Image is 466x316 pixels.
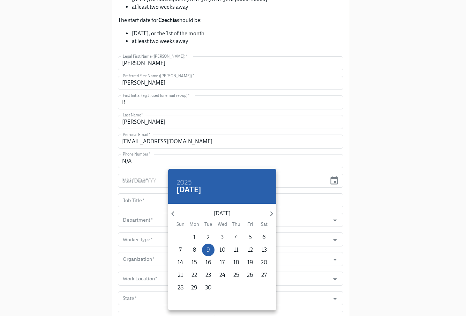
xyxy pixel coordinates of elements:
button: [DATE] [176,186,201,193]
button: 15 [188,256,201,269]
button: 30 [202,281,215,294]
button: 1 [188,231,201,244]
button: 20 [258,256,270,269]
button: 14 [174,256,187,269]
button: 22 [188,269,201,281]
span: Tue [202,221,215,228]
p: 14 [178,259,183,266]
p: 2 [207,234,210,241]
button: 12 [244,244,256,256]
button: 19 [244,256,256,269]
button: 7 [174,244,187,256]
button: 25 [230,269,242,281]
p: 21 [178,271,183,279]
span: Thu [230,221,242,228]
p: 3 [221,234,224,241]
button: 6 [258,231,270,244]
p: 12 [248,246,253,254]
h4: [DATE] [176,185,201,195]
span: Sun [174,221,187,228]
button: 29 [188,281,201,294]
p: 1 [193,234,196,241]
button: 21 [174,269,187,281]
p: 4 [235,234,238,241]
button: 24 [216,269,228,281]
p: 28 [178,284,183,292]
p: 23 [205,271,211,279]
p: 18 [233,259,239,266]
p: 29 [191,284,197,292]
p: 22 [191,271,197,279]
button: 17 [216,256,228,269]
button: 28 [174,281,187,294]
button: 9 [202,244,215,256]
p: 13 [262,246,267,254]
p: 19 [247,259,253,266]
button: 26 [244,269,256,281]
p: 16 [205,259,211,266]
p: 9 [206,246,210,254]
span: Fri [244,221,256,228]
p: 30 [205,284,211,292]
button: 23 [202,269,215,281]
button: 11 [230,244,242,256]
p: 25 [233,271,239,279]
span: Sat [258,221,270,228]
p: 20 [261,259,267,266]
button: 4 [230,231,242,244]
p: [DATE] [178,210,266,217]
p: 24 [219,271,225,279]
button: 27 [258,269,270,281]
p: 6 [262,234,266,241]
p: 7 [179,246,182,254]
h6: 2025 [176,177,192,188]
button: 10 [216,244,228,256]
button: 2 [202,231,215,244]
p: 17 [220,259,225,266]
button: 3 [216,231,228,244]
span: Mon [188,221,201,228]
button: 8 [188,244,201,256]
p: 8 [193,246,196,254]
p: 15 [191,259,197,266]
p: 26 [247,271,253,279]
button: 5 [244,231,256,244]
p: 27 [261,271,267,279]
p: 11 [234,246,239,254]
button: 13 [258,244,270,256]
button: 16 [202,256,215,269]
span: Wed [216,221,228,228]
p: 10 [219,246,225,254]
button: 18 [230,256,242,269]
p: 5 [249,234,252,241]
button: 2025 [176,179,192,186]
